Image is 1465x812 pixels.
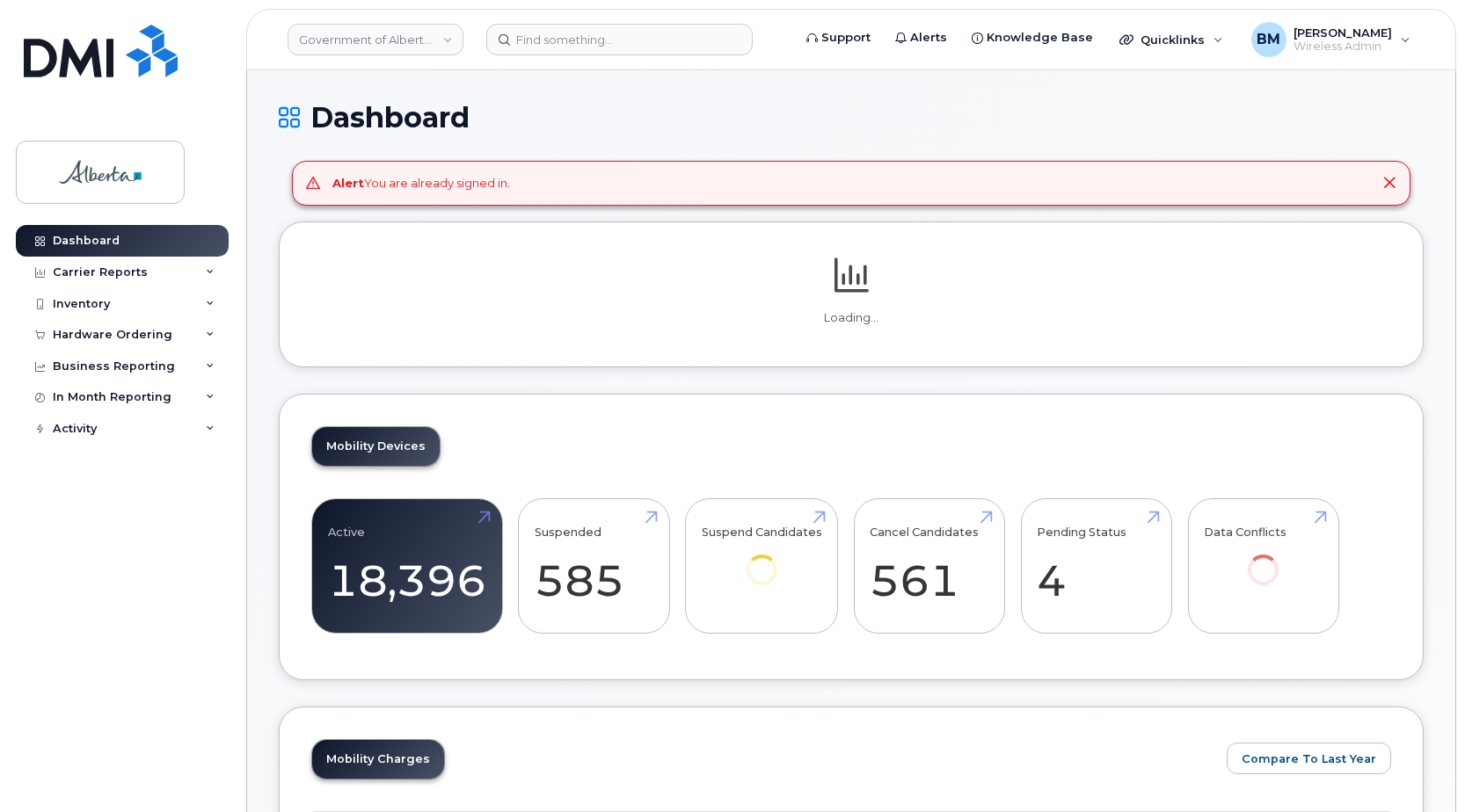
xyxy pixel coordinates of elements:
a: Suspended 585 [535,508,653,624]
h1: Dashboard [279,102,1424,133]
a: Pending Status 4 [1037,508,1155,624]
a: Data Conflicts [1204,508,1323,609]
a: Mobility Devices [312,427,440,466]
strong: Alert [332,176,364,190]
div: You are already signed in. [332,175,510,192]
a: Cancel Candidates 561 [870,508,988,624]
button: Compare To Last Year [1227,743,1391,774]
a: Suspend Candidates [702,508,822,609]
a: Active 18,396 [328,508,486,624]
p: Loading... [311,310,1391,326]
span: Compare To Last Year [1242,750,1376,767]
a: Mobility Charges [312,740,444,779]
